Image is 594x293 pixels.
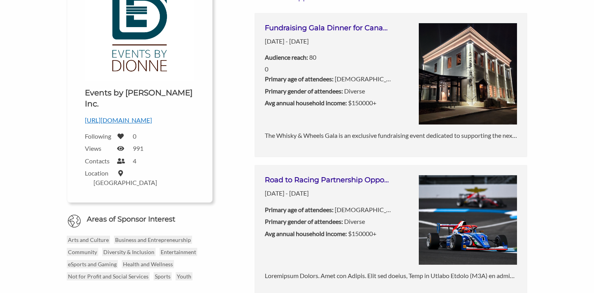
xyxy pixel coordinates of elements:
a: Fundraising Gala Dinner for Canadian Motorsports Association[DATE] - [DATE]Audience reach: 800Pri... [255,13,528,157]
p: Community [67,248,98,256]
h3: Fundraising Gala Dinner for Canadian Motorsports Association [265,23,391,33]
label: Contacts [85,157,112,165]
label: 4 [133,157,136,165]
b: Audience reach: [265,53,308,61]
b: Primary age of attendees: [265,206,334,213]
b: Primary gender of attendees: [265,87,343,95]
p: [DEMOGRAPHIC_DATA] [265,74,391,84]
p: eSports and Gaming [67,260,118,268]
div: 0 [265,23,391,131]
p: Diversity & Inclusion [102,248,156,256]
p: $150000+ [265,229,391,239]
b: Avg annual household income: [265,99,347,106]
p: 80 [265,52,391,62]
p: The Whisky & Wheels Gala is an exclusive fundraising event dedicated to supporting the next gener... [265,130,517,141]
p: Youth [176,272,192,280]
p: Arts and Culture [67,236,110,244]
label: [GEOGRAPHIC_DATA] [93,179,157,186]
b: Primary age of attendees: [265,75,334,82]
p: $150000+ [265,98,391,108]
p: Entertainment [159,248,197,256]
img: g07p30csx1qtwzrchq1d.jpg [419,23,517,125]
label: Following [85,132,112,140]
p: [DATE] - [DATE] [265,36,391,46]
h6: Areas of Sponsor Interest [61,214,218,224]
p: Business and Entrepreneurship [114,236,192,244]
b: Primary gender of attendees: [265,218,343,225]
label: 0 [133,132,136,140]
h1: Events by [PERSON_NAME] Inc. [85,87,194,109]
label: Location [85,169,112,177]
p: Sports [154,272,172,280]
img: aen5djvtjguqnczgq3lb.jpg [419,175,517,265]
p: Diverse [265,216,391,227]
b: Avg annual household income: [265,230,347,237]
p: [DEMOGRAPHIC_DATA] [265,205,391,215]
h3: Road to Racing Partnership Opportunities [DATE]-[DATE] [265,175,391,185]
p: [URL][DOMAIN_NAME] [85,115,194,125]
p: [DATE] - [DATE] [265,188,391,198]
p: Not for Profit and Social Services [67,272,150,280]
p: Loremipsum Dolors. Amet con Adipis. Elit sed doeius, Temp in Utlabo Etdolo (M3A) en adminim venia... [265,271,517,281]
p: Diverse [265,86,391,96]
img: Globe Icon [68,214,81,228]
label: 991 [133,145,143,152]
p: Health and Wellness [122,260,174,268]
label: Views [85,145,112,152]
